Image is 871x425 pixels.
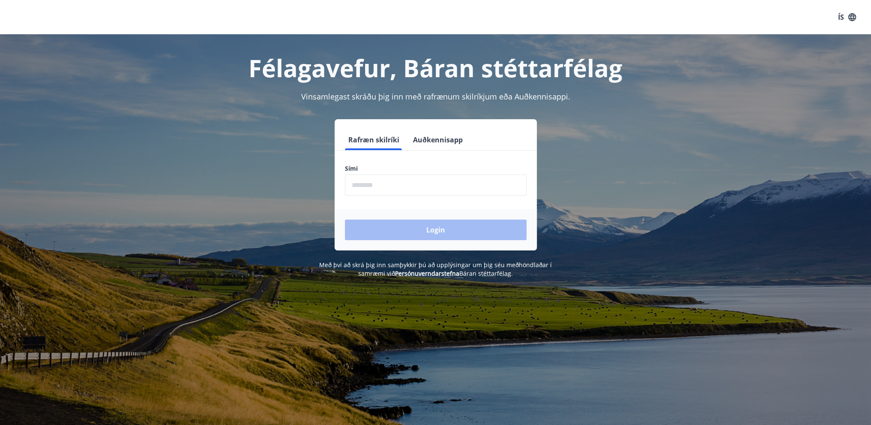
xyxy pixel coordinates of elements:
button: Rafræn skilríki [345,130,403,150]
h1: Félagavefur, Báran stéttarfélag [138,51,734,84]
span: Með því að skrá þig inn samþykkir þú að upplýsingar um þig séu meðhöndlaðar í samræmi við Báran s... [319,261,552,277]
a: Persónuverndarstefna [395,269,459,277]
button: ÍS [833,9,861,25]
span: Vinsamlegast skráðu þig inn með rafrænum skilríkjum eða Auðkennisappi. [301,91,570,102]
button: Auðkennisapp [410,130,466,150]
label: Sími [345,164,527,173]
